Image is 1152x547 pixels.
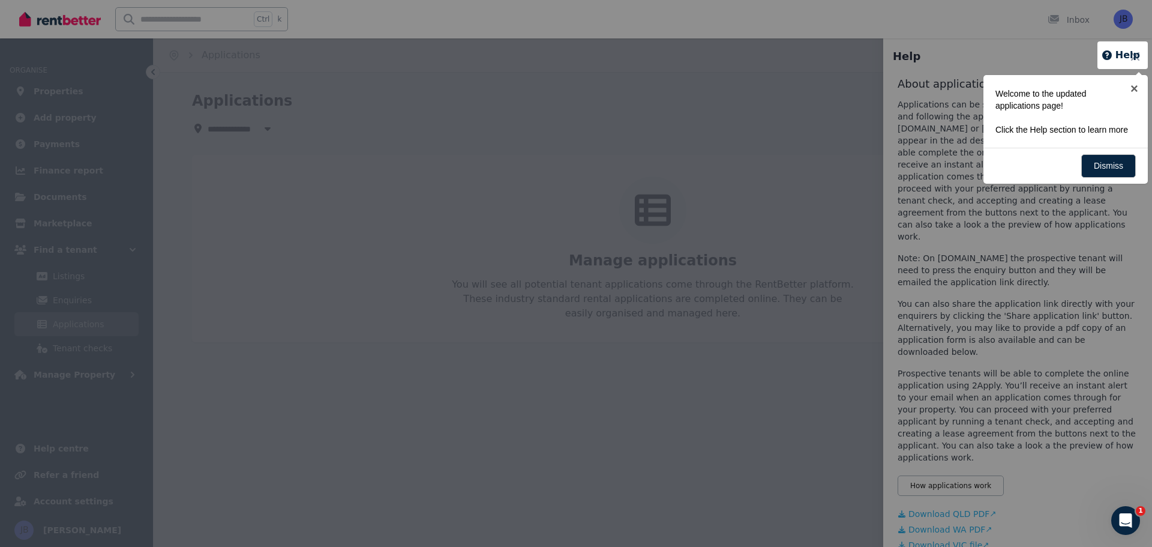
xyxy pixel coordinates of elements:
p: Welcome to the updated applications page! [995,88,1129,112]
span: 1 [1136,506,1145,516]
a: × [1121,75,1148,102]
iframe: Intercom live chat [1111,506,1140,535]
p: Click the Help section to learn more [995,124,1129,136]
a: Dismiss [1081,154,1136,178]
